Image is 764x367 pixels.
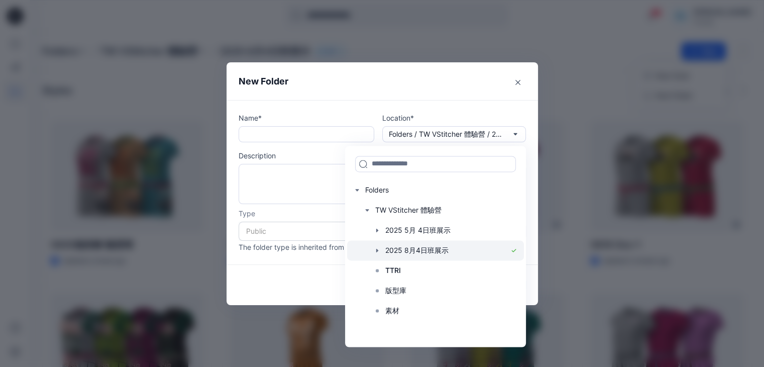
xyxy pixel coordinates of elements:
p: Location* [382,113,526,123]
p: 素材 [385,305,399,317]
button: Folders / TW VStitcher 體驗營 / 2025 8月4日班展示 [382,126,526,142]
p: 版型庫 [385,285,406,297]
button: Close [510,74,526,90]
p: Name* [239,113,374,123]
p: Description [239,150,526,161]
header: New Folder [227,62,538,100]
p: Folders / TW VStitcher 體驗營 / 2025 8月4日班展示 [389,129,504,140]
p: The folder type is inherited from the parent folder [239,242,526,252]
p: Type [239,208,526,219]
p: TTRI [385,264,401,277]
